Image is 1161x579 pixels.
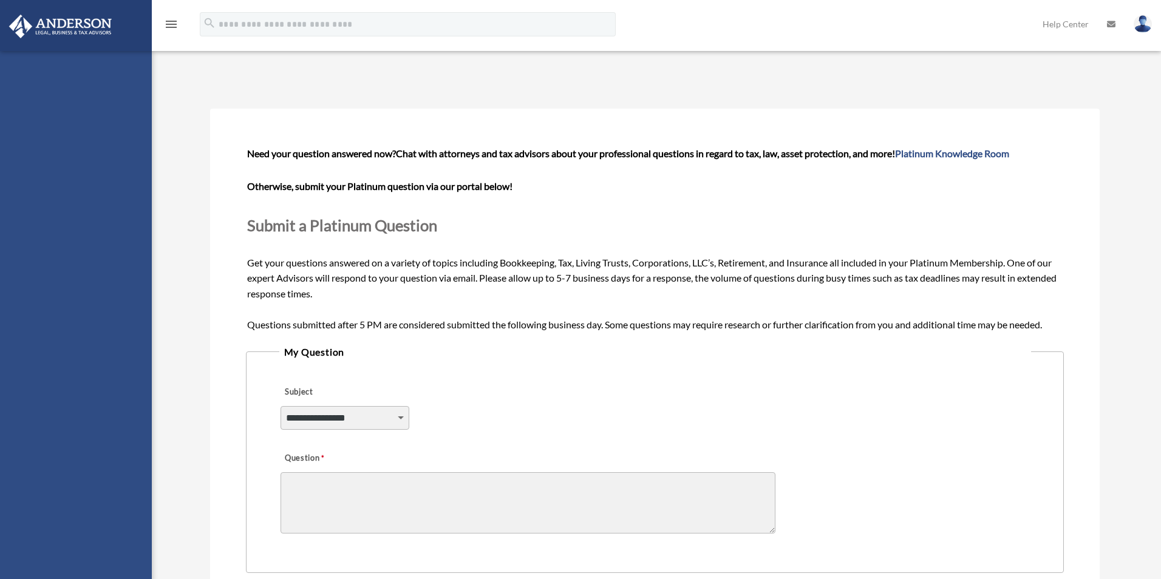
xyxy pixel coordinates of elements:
span: Submit a Platinum Question [247,216,437,234]
label: Question [281,450,375,467]
span: Get your questions answered on a variety of topics including Bookkeeping, Tax, Living Trusts, Cor... [247,147,1063,330]
i: search [203,16,216,30]
span: Need your question answered now? [247,147,396,159]
a: Platinum Knowledge Room [895,147,1009,159]
a: menu [164,21,179,32]
b: Otherwise, submit your Platinum question via our portal below! [247,180,512,192]
i: menu [164,17,179,32]
img: User Pic [1134,15,1152,33]
span: Chat with attorneys and tax advisors about your professional questions in regard to tax, law, ass... [396,147,1009,159]
label: Subject [281,384,396,401]
img: Anderson Advisors Platinum Portal [5,15,115,38]
legend: My Question [279,344,1031,361]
